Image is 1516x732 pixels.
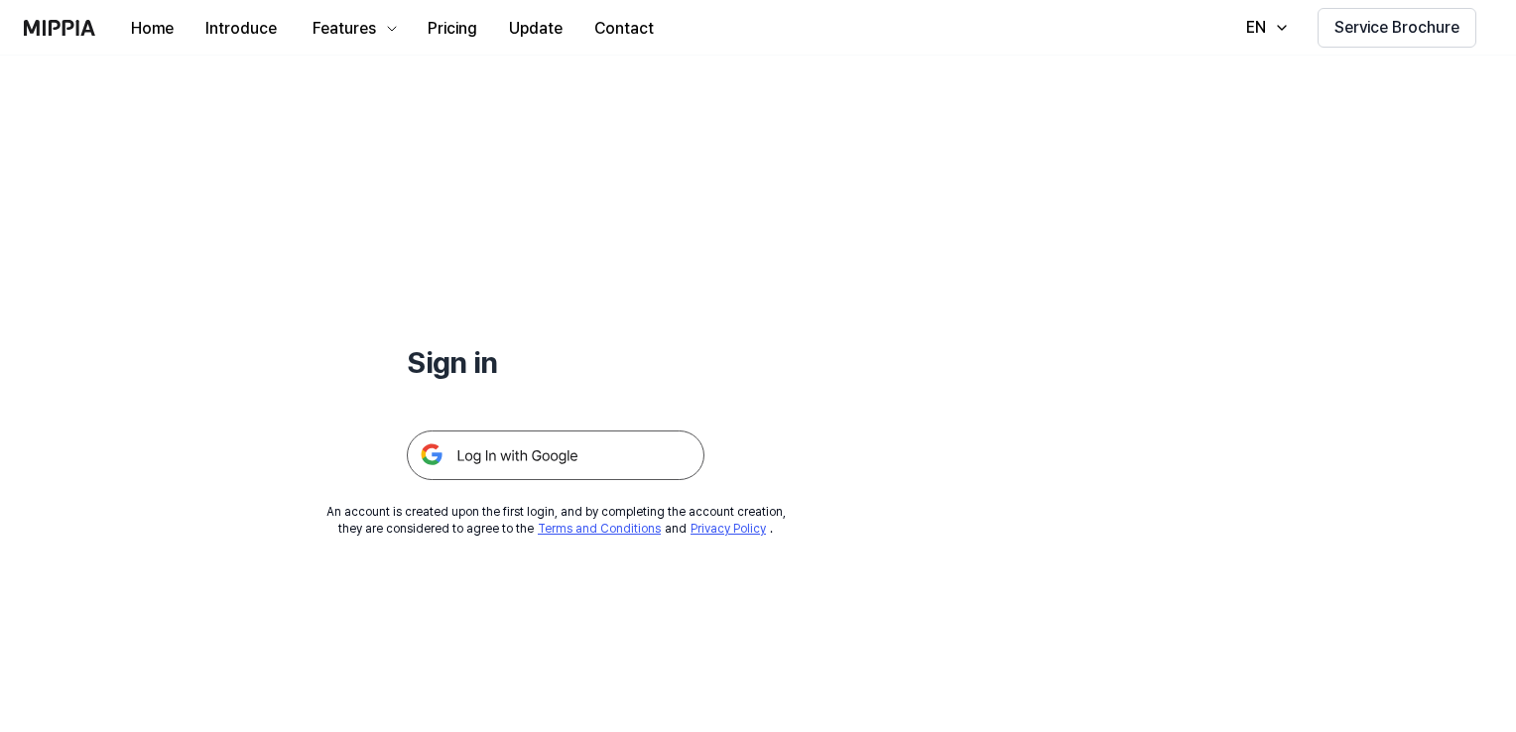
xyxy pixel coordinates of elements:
button: Features [293,9,412,49]
button: Contact [578,9,670,49]
div: An account is created upon the first login, and by completing the account creation, they are cons... [326,504,786,538]
button: EN [1226,8,1302,48]
img: logo [24,20,95,36]
div: Features [309,17,380,41]
img: 구글 로그인 버튼 [407,430,704,480]
h1: Sign in [407,341,704,383]
button: Service Brochure [1318,8,1476,48]
button: Introduce [189,9,293,49]
a: Update [493,1,578,56]
button: Update [493,9,578,49]
button: Pricing [412,9,493,49]
div: EN [1242,16,1270,40]
button: Home [115,9,189,49]
a: Terms and Conditions [538,522,661,536]
a: Privacy Policy [691,522,766,536]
